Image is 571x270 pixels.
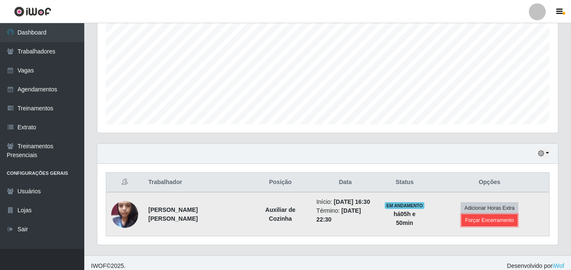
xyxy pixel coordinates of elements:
a: iWof [552,262,564,269]
th: Trabalhador [143,173,249,192]
th: Status [379,173,430,192]
li: Início: [316,198,374,206]
strong: [PERSON_NAME] [PERSON_NAME] [148,206,198,222]
th: Data [311,173,379,192]
time: [DATE] 16:30 [334,198,370,205]
li: Término: [316,206,374,224]
th: Opções [430,173,549,192]
strong: Auxiliar de Cozinha [265,206,296,222]
img: 1737943113754.jpeg [111,196,138,232]
button: Forçar Encerramento [461,214,518,226]
button: Adicionar Horas Extra [461,202,518,214]
th: Posição [249,173,311,192]
span: EM ANDAMENTO [385,202,425,209]
strong: há 05 h e 50 min [394,211,416,226]
span: IWOF [91,262,107,269]
img: CoreUI Logo [14,6,51,17]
